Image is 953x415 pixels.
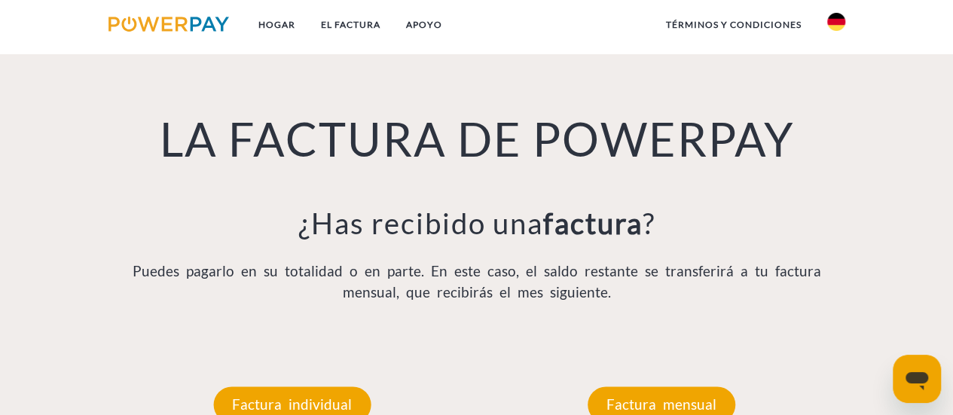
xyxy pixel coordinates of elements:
[133,262,821,301] font: Puedes pagarlo en su totalidad o en parte. En este caso, el saldo restante se transferirá a tu fa...
[393,11,454,38] a: APOYO
[666,19,802,30] font: Términos y condiciones
[320,19,380,30] font: EL FACTURA
[245,11,307,38] a: Hogar
[405,19,441,30] font: APOYO
[307,11,393,38] a: EL FACTURA
[827,13,845,31] img: Delaware
[643,206,655,240] font: ?
[606,395,716,413] font: Factura mensual
[653,11,814,38] a: Términos y condiciones
[232,395,352,413] font: Factura individual
[543,206,643,240] font: factura
[258,19,295,30] font: Hogar
[298,206,543,240] font: ¿Has recibido una
[108,17,230,32] img: logo-powerpay.svg
[160,111,794,166] font: LA FACTURA DE POWERPAY
[893,355,941,403] iframe: Schaltfläche zum Öffnen des Messaging-Fensters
